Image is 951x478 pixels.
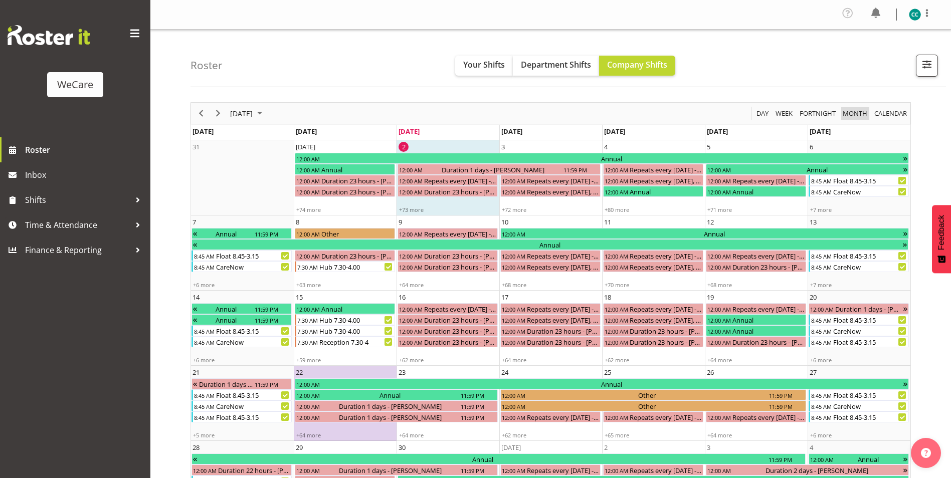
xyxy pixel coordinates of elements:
[398,314,498,325] div: Duration 23 hours - Philippa Henry Begin From Tuesday, September 16, 2025 at 12:00:00 AM GMT+12:0...
[731,262,806,272] div: Duration 23 hours - [PERSON_NAME]
[501,315,526,325] div: 12:00 AM
[808,140,910,215] td: Saturday, September 6, 2025
[500,336,601,347] div: Duration 23 hours - Ella Jarvis Begin From Wednesday, September 17, 2025 at 12:00:00 AM GMT+12:00...
[629,337,703,347] div: Duration 23 hours - [PERSON_NAME]
[254,228,279,238] div: 11:59 PM
[398,251,423,261] div: 12:00 AM
[191,140,294,215] td: Sunday, August 31, 2025
[500,186,601,197] div: Repeats every wednesday, thursday - Deepti Raturi Begin From Wednesday, September 3, 2025 at 12:0...
[295,401,320,411] div: 12:00 AM
[423,164,562,174] div: Duration 1 days - [PERSON_NAME]
[705,140,808,215] td: Friday, September 5, 2025
[212,107,225,120] button: Next
[799,107,837,120] span: Fortnight
[706,164,909,175] div: Annual Begin From Friday, September 5, 2025 at 12:00:00 AM GMT+12:00 Ends At Sunday, September 14...
[198,304,254,314] div: Annual
[500,325,601,336] div: Duration 23 hours - Alex Ferguson Begin From Wednesday, September 17, 2025 at 12:00:00 AM GMT+12:...
[731,315,806,325] div: Annual
[397,140,499,215] td: Tuesday, September 2, 2025
[841,107,869,120] button: Timeline Month
[774,107,795,120] button: Timeline Week
[808,356,910,364] div: +6 more
[25,142,145,157] span: Roster
[193,262,215,272] div: 8:45 AM
[296,262,318,272] div: 7:30 AM
[808,206,910,213] div: +7 more
[8,25,90,45] img: Rosterit website logo
[320,390,460,400] div: Annual
[463,59,505,70] span: Your Shifts
[295,250,395,261] div: Duration 23 hours - Pooja Prabhu Begin From Monday, September 8, 2025 at 12:00:00 AM GMT+12:00 En...
[254,379,279,389] div: 11:59 PM
[398,175,498,186] div: Repeats every tuesday - Jane Arps Begin From Tuesday, September 2, 2025 at 12:00:00 AM GMT+12:00 ...
[706,164,731,174] div: 12:00 AM
[192,261,292,272] div: CareNow Begin From Sunday, September 7, 2025 at 8:45:00 AM GMT+12:00 Ends At Sunday, September 7,...
[500,206,602,213] div: +72 more
[832,262,908,272] div: CareNow
[602,215,705,291] td: Thursday, September 11, 2025
[229,107,254,120] span: [DATE]
[500,356,602,364] div: +64 more
[810,251,832,261] div: 8:45 AM
[423,186,497,196] div: Duration 23 hours - [PERSON_NAME]
[320,228,395,238] div: Other
[398,262,423,272] div: 12:00 AM
[603,314,703,325] div: Repeats every wednesday, thursday - Deepti Raturi Begin From Thursday, September 18, 2025 at 12:0...
[398,228,423,238] div: 12:00 AM
[500,261,601,272] div: Repeats every wednesday, thursday - Deepti Raturi Begin From Wednesday, September 10, 2025 at 12:...
[193,251,215,261] div: 8:45 AM
[706,175,806,186] div: Repeats every friday - Emily Brick Begin From Friday, September 5, 2025 at 12:00:00 AM GMT+12:00 ...
[500,389,806,400] div: Other Begin From Wednesday, September 24, 2025 at 12:00:00 AM GMT+12:00 Ends At Friday, September...
[603,261,703,272] div: Repeats every wednesday, thursday - Deepti Raturi Begin From Thursday, September 11, 2025 at 12:0...
[397,206,499,213] div: +73 more
[526,262,600,272] div: Repeats every [DATE], [DATE] - [PERSON_NAME]
[295,303,395,314] div: Annual Begin From Monday, September 15, 2025 at 12:00:00 AM GMT+12:00 Ends At Monday, September 1...
[513,56,599,76] button: Department Shifts
[809,261,909,272] div: CareNow Begin From Saturday, September 13, 2025 at 8:45:00 AM GMT+12:00 Ends At Saturday, Septemb...
[320,153,902,163] div: Annual
[706,304,731,314] div: 12:00 AM
[706,186,731,196] div: 12:00 AM
[193,401,215,411] div: 8:45 AM
[706,251,731,261] div: 12:00 AM
[295,186,320,196] div: 12:00 AM
[295,228,320,238] div: 12:00 AM
[810,315,832,325] div: 8:45 AM
[294,281,396,289] div: +63 more
[629,175,703,185] div: Repeats every [DATE], [DATE] - [PERSON_NAME]
[398,164,601,175] div: Duration 1 days - Ella Jarvis Begin From Tuesday, September 2, 2025 at 12:00:00 AM GMT+12:00 Ends...
[500,228,909,239] div: Annual Begin From Wednesday, September 10, 2025 at 12:00:00 AM GMT+12:00 Ends At Sunday, Septembe...
[210,103,227,124] div: Next
[526,251,600,261] div: Repeats every [DATE] - [PERSON_NAME]
[500,303,601,314] div: Repeats every wednesday - Charlotte Courtney Begin From Wednesday, September 17, 2025 at 12:00:00...
[423,228,497,238] div: Repeats every [DATE] - [PERSON_NAME]
[809,186,909,197] div: CareNow Begin From Saturday, September 6, 2025 at 8:45:00 AM GMT+12:00 Ends At Saturday, Septembe...
[832,326,908,336] div: CareNow
[295,325,395,336] div: Hub 7.30-4.00 Begin From Monday, September 15, 2025 at 7:30:00 AM GMT+12:00 Ends At Monday, Septe...
[603,175,703,186] div: Repeats every wednesday, thursday - Deepti Raturi Begin From Thursday, September 4, 2025 at 12:00...
[398,261,498,272] div: Duration 23 hours - Rhianne Sharples Begin From Tuesday, September 9, 2025 at 12:00:00 AM GMT+12:...
[809,304,834,314] div: 12:00 AM
[705,291,808,366] td: Friday, September 19, 2025
[706,315,731,325] div: 12:00 AM
[398,326,423,336] div: 12:00 AM
[397,291,499,366] td: Tuesday, September 16, 2025
[423,262,497,272] div: Duration 23 hours - [PERSON_NAME]
[294,356,396,364] div: +59 more
[832,251,908,261] div: Float 8.45-3.15
[808,366,910,441] td: Saturday, September 27, 2025
[731,326,806,336] div: Annual
[193,326,215,336] div: 8:45 AM
[909,9,921,21] img: charlotte-courtney11007.jpg
[842,107,868,120] span: Month
[705,366,808,441] td: Friday, September 26, 2025
[318,262,395,272] div: Hub 7.30-4.00
[25,243,130,258] span: Finance & Reporting
[295,228,395,239] div: Other Begin From Monday, September 8, 2025 at 12:00:00 AM GMT+12:00 Ends At Monday, September 8, ...
[706,261,806,272] div: Duration 23 hours - Alex Ferguson Begin From Friday, September 12, 2025 at 12:00:00 AM GMT+12:00 ...
[25,167,145,182] span: Inbox
[215,390,291,400] div: Float 8.45-3.15
[604,262,629,272] div: 12:00 AM
[501,262,526,272] div: 12:00 AM
[755,107,771,120] button: Timeline Day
